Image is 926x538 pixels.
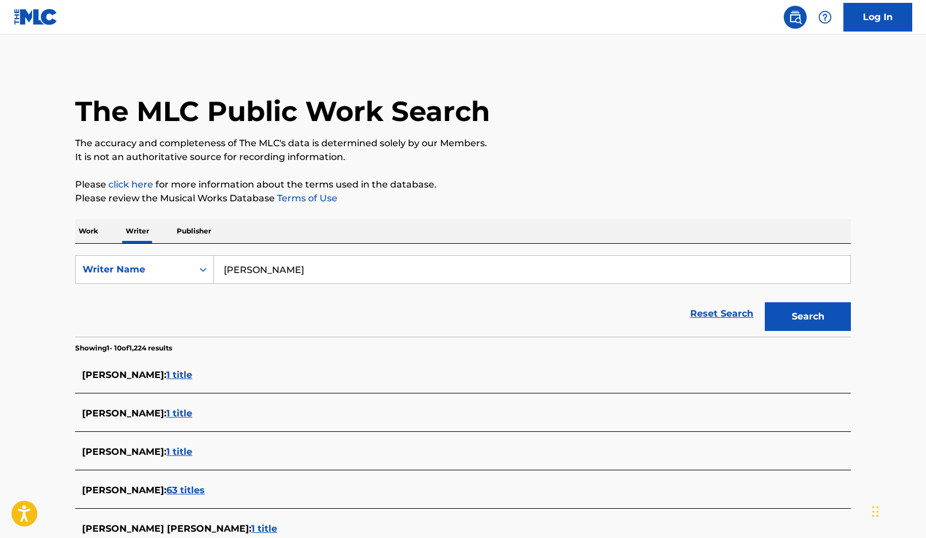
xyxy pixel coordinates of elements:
img: MLC Logo [14,9,58,25]
span: [PERSON_NAME] : [82,446,166,457]
div: Writer Name [83,263,186,276]
span: 1 title [251,523,277,534]
div: Help [814,6,836,29]
p: Writer [122,219,153,243]
span: 1 title [166,408,192,419]
p: Please review the Musical Works Database [75,192,851,205]
span: 1 title [166,369,192,380]
span: 63 titles [166,485,205,496]
p: Please for more information about the terms used in the database. [75,178,851,192]
a: Reset Search [684,301,759,326]
p: Work [75,219,102,243]
img: help [818,10,832,24]
span: [PERSON_NAME] : [82,408,166,419]
span: 1 title [166,446,192,457]
p: It is not an authoritative source for recording information. [75,150,851,164]
button: Search [765,302,851,331]
form: Search Form [75,255,851,337]
h1: The MLC Public Work Search [75,94,490,128]
p: Publisher [173,219,215,243]
img: search [788,10,802,24]
p: Showing 1 - 10 of 1,224 results [75,343,172,353]
iframe: Chat Widget [869,483,926,538]
span: [PERSON_NAME] : [82,369,166,380]
div: Drag [872,494,879,529]
a: Log In [843,3,912,32]
p: The accuracy and completeness of The MLC's data is determined solely by our Members. [75,137,851,150]
span: [PERSON_NAME] [PERSON_NAME] : [82,523,251,534]
a: Terms of Use [275,193,337,204]
a: Public Search [784,6,807,29]
a: click here [108,179,153,190]
span: [PERSON_NAME] : [82,485,166,496]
